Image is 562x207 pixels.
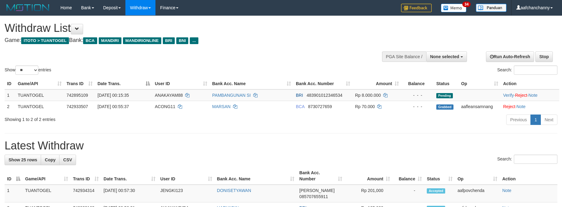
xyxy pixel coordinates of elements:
[215,167,297,185] th: Bank Acc. Name: activate to sort column ascending
[401,78,434,89] th: Balance
[293,78,353,89] th: Bank Acc. Number: activate to sort column ascending
[486,51,534,62] a: Run Auto-Refresh
[404,92,431,98] div: - - -
[163,37,175,44] span: BRI
[101,185,158,202] td: [DATE] 00:57:30
[506,115,531,125] a: Previous
[59,155,76,165] a: CSV
[95,78,152,89] th: Date Trans.: activate to sort column descending
[5,101,15,112] td: 2
[5,155,41,165] a: Show 25 rows
[5,114,230,122] div: Showing 1 to 2 of 2 entries
[299,194,328,199] span: Copy 085707655911 to clipboard
[212,93,251,98] a: PAMBANGUNAN SI
[345,167,392,185] th: Amount: activate to sort column ascending
[297,167,345,185] th: Bank Acc. Number: activate to sort column ascending
[5,37,369,43] h4: Game: Bank:
[459,101,501,112] td: aafleansamnang
[5,78,15,89] th: ID
[71,167,101,185] th: Trans ID: activate to sort column ascending
[427,188,445,194] span: Accepted
[5,3,51,12] img: MOTION_logo.png
[502,188,511,193] a: Note
[67,104,88,109] span: 742933507
[382,51,426,62] div: PGA Site Balance /
[21,37,69,44] span: ITOTO > TUANTOGEL
[404,103,431,110] div: - - -
[497,155,557,164] label: Search:
[455,167,500,185] th: Op: activate to sort column ascending
[23,185,71,202] td: TUANTOGEL
[71,185,101,202] td: 742934314
[5,22,369,34] h1: Withdraw List
[41,155,59,165] a: Copy
[459,78,501,89] th: Op: activate to sort column ascending
[500,167,557,185] th: Action
[441,4,467,12] img: Button%20Memo.svg
[514,66,557,75] input: Search:
[23,167,71,185] th: Game/API: activate to sort column ascending
[503,104,515,109] a: Reject
[123,37,161,44] span: MANDIRIONLINE
[212,104,231,109] a: MARSAN
[63,157,72,162] span: CSV
[434,78,459,89] th: Status
[515,93,527,98] a: Reject
[401,4,432,12] img: Feedback.jpg
[476,4,507,12] img: panduan.png
[15,78,64,89] th: Game/API: activate to sort column ascending
[15,89,64,101] td: TUANTOGEL
[155,93,183,98] span: ANAKAYAM88
[5,185,23,202] td: 1
[455,185,500,202] td: aafpovchenda
[158,185,215,202] td: JENGKI123
[530,115,541,125] a: 1
[190,37,198,44] span: ...
[155,104,175,109] span: ACONG11
[97,93,129,98] span: [DATE] 00:15:35
[501,78,559,89] th: Action
[15,101,64,112] td: TUANTOGEL
[345,185,392,202] td: Rp 201,000
[152,78,210,89] th: User ID: activate to sort column ascending
[296,104,304,109] span: BCA
[353,78,401,89] th: Amount: activate to sort column ascending
[528,93,537,98] a: Note
[5,167,23,185] th: ID: activate to sort column descending
[514,155,557,164] input: Search:
[210,78,293,89] th: Bank Acc. Name: activate to sort column ascending
[101,167,158,185] th: Date Trans.: activate to sort column ascending
[45,157,55,162] span: Copy
[15,66,38,75] select: Showentries
[307,93,342,98] span: Copy 483901012346534 to clipboard
[176,37,188,44] span: BNI
[517,104,526,109] a: Note
[462,2,471,7] span: 34
[308,104,332,109] span: Copy 8730727659 to clipboard
[436,104,453,110] span: Grabbed
[83,37,97,44] span: BCA
[296,93,303,98] span: BRI
[99,37,121,44] span: MANDIRI
[501,89,559,101] td: · ·
[64,78,95,89] th: Trans ID: activate to sort column ascending
[299,188,335,193] span: [PERSON_NAME]
[67,93,88,98] span: 742895109
[392,185,424,202] td: -
[424,167,455,185] th: Status: activate to sort column ascending
[392,167,424,185] th: Balance: activate to sort column ascending
[503,93,514,98] a: Verify
[9,157,37,162] span: Show 25 rows
[5,89,15,101] td: 1
[97,104,129,109] span: [DATE] 00:55:37
[158,167,215,185] th: User ID: activate to sort column ascending
[436,93,453,98] span: Pending
[355,104,375,109] span: Rp 70.000
[430,54,459,59] span: None selected
[501,101,559,112] td: ·
[541,115,557,125] a: Next
[355,93,381,98] span: Rp 8.000.000
[535,51,553,62] a: Stop
[217,188,251,193] a: DONISETYAWAN
[497,66,557,75] label: Search:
